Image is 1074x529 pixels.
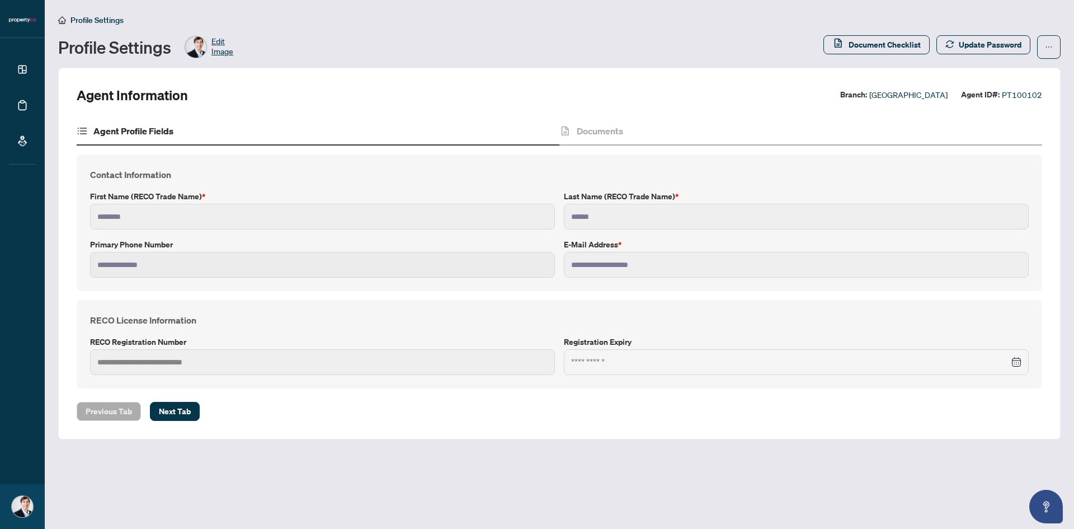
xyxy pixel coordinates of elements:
[1002,88,1042,101] span: PT100102
[564,190,1029,203] label: Last Name (RECO Trade Name)
[90,190,555,203] label: First Name (RECO Trade Name)
[9,17,36,24] img: logo
[77,402,141,421] button: Previous Tab
[150,402,200,421] button: Next Tab
[77,86,188,104] h2: Agent Information
[70,15,124,25] span: Profile Settings
[90,313,1029,327] h4: RECO License Information
[58,16,66,24] span: home
[840,88,867,101] label: Branch:
[564,238,1029,251] label: E-mail Address
[823,35,930,54] button: Document Checklist
[93,124,173,138] h4: Agent Profile Fields
[90,238,555,251] label: Primary Phone Number
[961,88,1000,101] label: Agent ID#:
[185,36,206,58] img: Profile Icon
[90,336,555,348] label: RECO Registration Number
[1029,490,1063,523] button: Open asap
[1045,43,1053,51] span: ellipsis
[90,168,1029,181] h4: Contact Information
[936,35,1030,54] button: Update Password
[849,36,921,54] span: Document Checklist
[959,36,1021,54] span: Update Password
[58,36,233,58] div: Profile Settings
[211,36,233,58] span: Edit Image
[869,88,948,101] span: [GEOGRAPHIC_DATA]
[159,402,191,420] span: Next Tab
[577,124,623,138] h4: Documents
[564,336,1029,348] label: Registration Expiry
[12,496,33,517] img: Profile Icon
